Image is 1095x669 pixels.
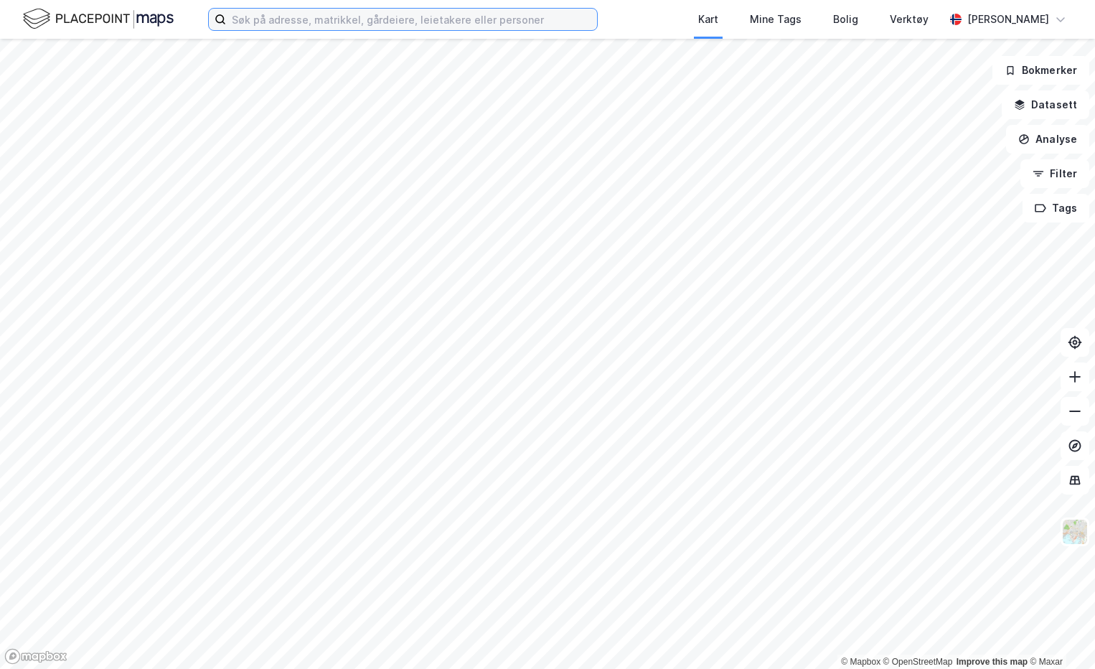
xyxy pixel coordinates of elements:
[833,11,858,28] div: Bolig
[23,6,174,32] img: logo.f888ab2527a4732fd821a326f86c7f29.svg
[890,11,929,28] div: Verktøy
[1023,600,1095,669] iframe: Chat Widget
[226,9,597,30] input: Søk på adresse, matrikkel, gårdeiere, leietakere eller personer
[698,11,718,28] div: Kart
[750,11,802,28] div: Mine Tags
[1023,600,1095,669] div: Kontrollprogram for chat
[967,11,1049,28] div: [PERSON_NAME]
